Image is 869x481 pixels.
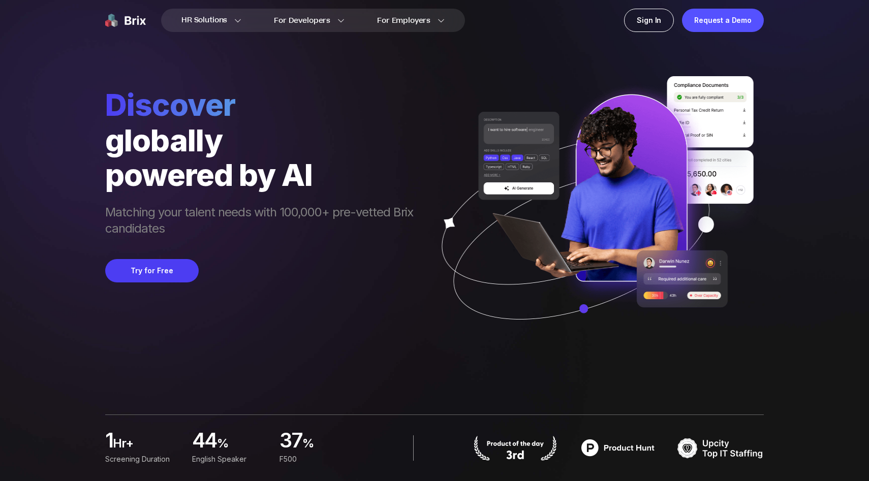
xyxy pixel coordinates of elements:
span: % [302,435,354,456]
img: product hunt badge [472,435,558,461]
span: 37 [280,431,303,452]
div: globally [105,123,423,157]
span: Matching your talent needs with 100,000+ pre-vetted Brix candidates [105,204,423,239]
span: For Employers [377,15,430,26]
img: product hunt badge [575,435,661,461]
img: TOP IT STAFFING [677,435,764,461]
span: % [217,435,267,456]
a: Request a Demo [682,9,764,32]
div: Screening duration [105,454,180,465]
span: Discover [105,86,423,123]
a: Sign In [624,9,674,32]
button: Try for Free [105,259,199,282]
span: For Developers [274,15,330,26]
div: F500 [280,454,354,465]
div: powered by AI [105,157,423,192]
span: 44 [192,431,217,452]
div: English Speaker [192,454,267,465]
span: hr+ [113,435,180,456]
span: 1 [105,431,113,452]
span: HR Solutions [181,12,227,28]
img: ai generate [423,76,764,349]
